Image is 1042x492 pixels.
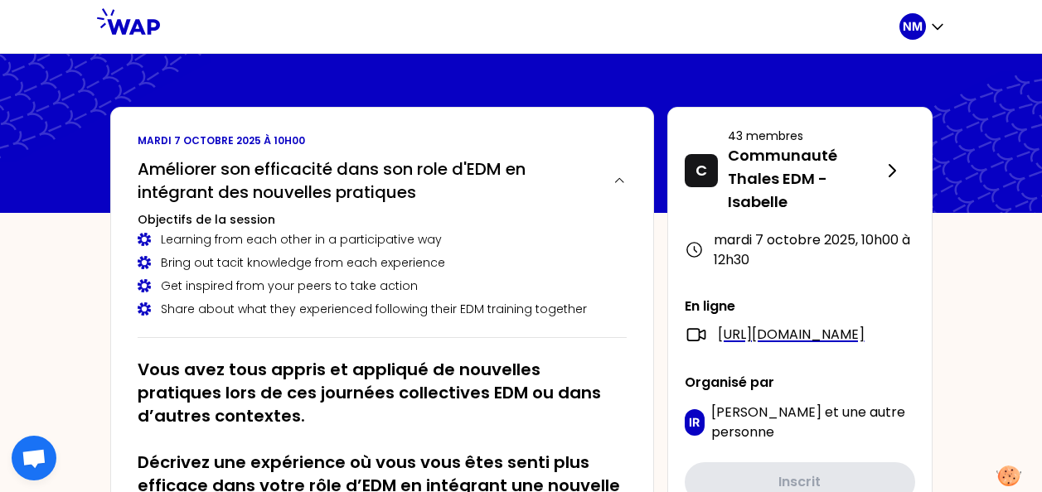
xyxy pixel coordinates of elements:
p: NM [903,18,923,35]
p: IR [689,414,700,431]
p: et [711,403,914,442]
div: Share about what they experienced following their EDM training together [138,301,627,317]
button: Améliorer son efficacité dans son role d'EDM en intégrant des nouvelles pratiques [138,157,627,204]
button: NM [899,13,946,40]
p: Organisé par [685,373,915,393]
div: Bring out tacit knowledge from each experience [138,254,627,271]
h3: Objectifs de la session [138,211,627,228]
span: [PERSON_NAME] [711,403,821,422]
a: [URL][DOMAIN_NAME] [718,325,865,345]
p: mardi 7 octobre 2025 à 10h00 [138,134,627,147]
p: En ligne [685,297,915,316]
span: une autre personne [711,403,905,441]
p: C [695,159,707,182]
div: Learning from each other in a participative way [138,231,627,248]
div: mardi 7 octobre 2025 , 10h00 à 12h30 [685,230,915,270]
div: Get inspired from your peers to take action [138,277,627,294]
h2: Améliorer son efficacité dans son role d'EDM en intégrant des nouvelles pratiques [138,157,599,204]
p: 43 membres [728,128,882,144]
div: Ouvrir le chat [12,436,56,480]
p: Communauté Thales EDM - Isabelle [728,144,882,214]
